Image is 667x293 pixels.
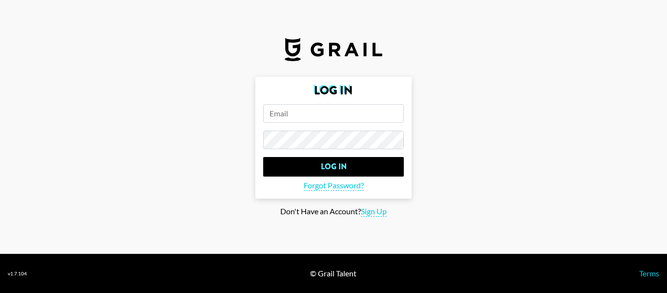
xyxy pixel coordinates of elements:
span: Sign Up [361,206,387,217]
input: Email [263,104,404,123]
img: Grail Talent Logo [285,38,382,61]
div: v 1.7.104 [8,270,27,277]
div: © Grail Talent [310,269,356,278]
div: Don't Have an Account? [8,206,659,217]
input: Log In [263,157,404,177]
h2: Log In [263,85,404,96]
span: Forgot Password? [304,180,364,191]
a: Terms [639,269,659,278]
